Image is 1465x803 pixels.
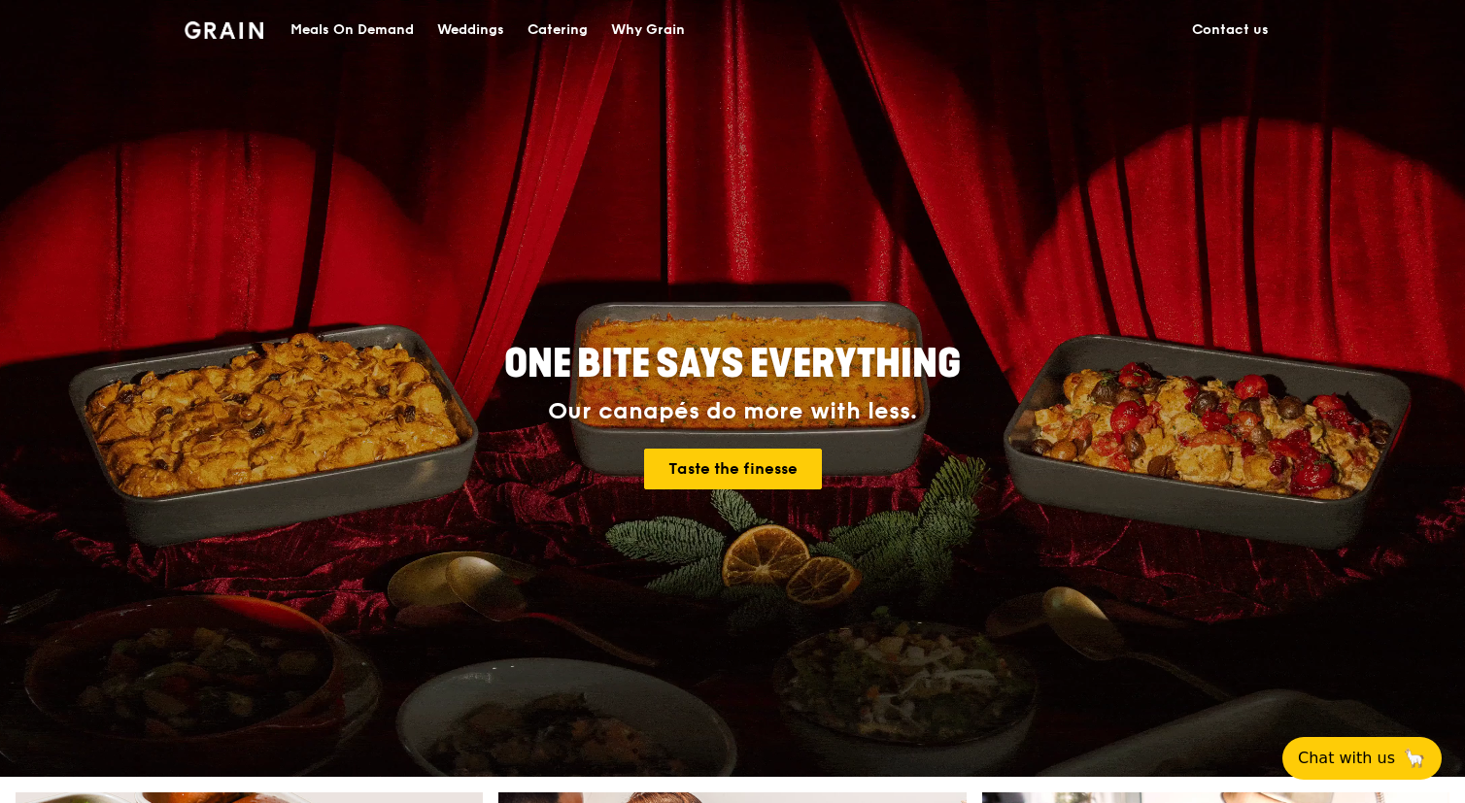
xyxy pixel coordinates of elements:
div: Meals On Demand [290,1,414,59]
span: 🦙 [1403,747,1426,770]
a: Catering [516,1,599,59]
a: Taste the finesse [644,449,822,489]
div: Why Grain [611,1,685,59]
a: Weddings [426,1,516,59]
a: Why Grain [599,1,697,59]
img: Grain [185,21,263,39]
div: Catering [528,1,588,59]
span: Chat with us [1298,747,1395,770]
div: Our canapés do more with less. [383,398,1082,425]
button: Chat with us🦙 [1282,737,1442,780]
span: ONE BITE SAYS EVERYTHING [504,341,961,387]
a: Contact us [1180,1,1280,59]
div: Weddings [437,1,504,59]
